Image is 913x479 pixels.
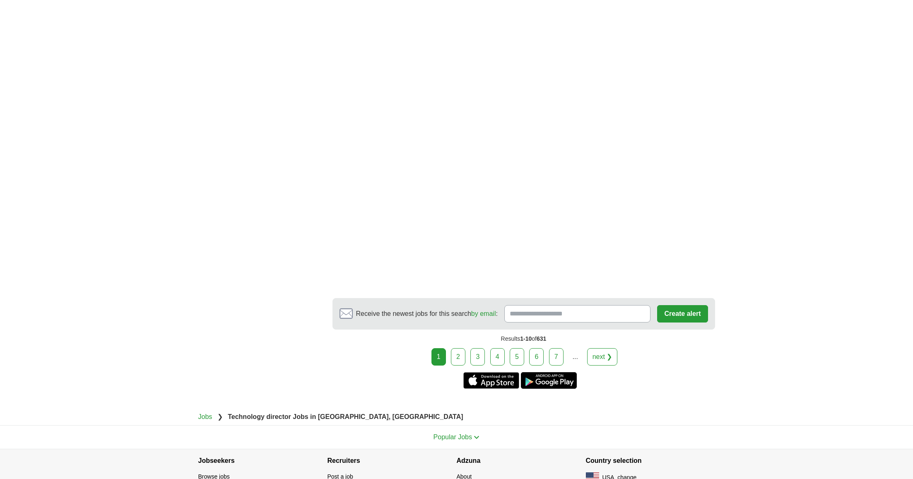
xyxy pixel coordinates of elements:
a: 3 [470,348,485,366]
a: Jobs [198,413,212,420]
img: toggle icon [474,436,479,439]
a: 7 [549,348,564,366]
strong: Technology director Jobs in [GEOGRAPHIC_DATA], [GEOGRAPHIC_DATA] [228,413,463,420]
a: 6 [529,348,544,366]
button: Create alert [657,305,708,323]
div: Results of [332,330,715,348]
a: 5 [510,348,524,366]
a: Get the Android app [521,372,577,389]
a: 4 [490,348,505,366]
div: ... [567,349,583,365]
span: 1-10 [520,335,532,342]
span: 631 [537,335,546,342]
a: 2 [451,348,465,366]
div: 1 [431,348,446,366]
a: next ❯ [587,348,618,366]
a: Get the iPhone app [463,372,519,389]
h4: Country selection [586,449,715,472]
span: Popular Jobs [434,433,472,440]
span: ❯ [217,413,223,420]
a: by email [471,310,496,317]
span: Receive the newest jobs for this search : [356,309,498,319]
